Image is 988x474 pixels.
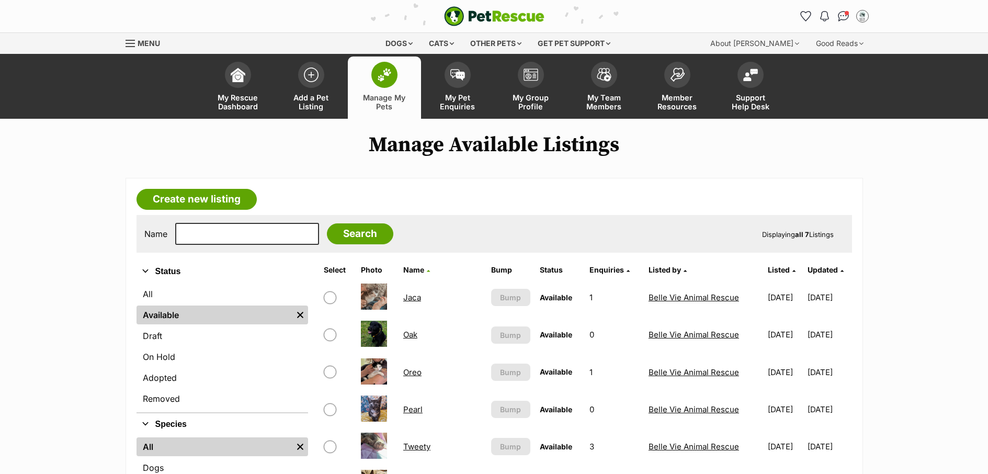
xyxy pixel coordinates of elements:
[403,367,422,377] a: Oreo
[201,57,275,119] a: My Rescue Dashboard
[743,69,758,81] img: help-desk-icon-fdf02630f3aa405de69fd3d07c3f3aa587a6932b1a1747fa1d2bba05be0121f9.svg
[494,57,567,119] a: My Group Profile
[649,265,687,274] a: Listed by
[377,68,392,82] img: manage-my-pets-icon-02211641906a0b7f246fdf0571729dbe1e7629f14944591b6c1af311fb30b64b.svg
[500,330,521,341] span: Bump
[137,437,292,456] a: All
[540,442,572,451] span: Available
[589,265,624,274] span: translation missing: en.admin.listings.index.attributes.enquiries
[507,93,554,111] span: My Group Profile
[137,265,308,278] button: Status
[764,391,807,427] td: [DATE]
[137,189,257,210] a: Create new listing
[444,6,544,26] a: PetRescue
[292,306,308,324] a: Remove filter
[137,417,308,431] button: Species
[487,262,535,278] th: Bump
[288,93,335,111] span: Add a Pet Listing
[292,437,308,456] a: Remove filter
[348,57,421,119] a: Manage My Pets
[589,265,630,274] a: Enquiries
[144,229,167,239] label: Name
[403,265,430,274] a: Name
[585,279,643,315] td: 1
[231,67,245,82] img: dashboard-icon-eb2f2d2d3e046f16d808141f083e7271f6b2e854fb5c12c21221c1fb7104beca.svg
[536,262,584,278] th: Status
[727,93,774,111] span: Support Help Desk
[764,279,807,315] td: [DATE]
[444,6,544,26] img: logo-e224e6f780fb5917bec1dbf3a21bbac754714ae5b6737aabdf751b685950b380.svg
[649,292,739,302] a: Belle Vie Animal Rescue
[585,354,643,390] td: 1
[491,289,530,306] button: Bump
[762,230,834,239] span: Displaying Listings
[320,262,356,278] th: Select
[540,405,572,414] span: Available
[304,67,319,82] img: add-pet-listing-icon-0afa8454b4691262ce3f59096e99ab1cd57d4a30225e0717b998d2c9b9846f56.svg
[768,265,790,274] span: Listed
[798,8,871,25] ul: Account quick links
[808,265,838,274] span: Updated
[649,442,739,452] a: Belle Vie Animal Rescue
[540,293,572,302] span: Available
[524,69,538,81] img: group-profile-icon-3fa3cf56718a62981997c0bc7e787c4b2cf8bcc04b72c1350f741eb67cf2f40e.svg
[670,67,685,82] img: member-resources-icon-8e73f808a243e03378d46382f2149f9095a855e16c252ad45f914b54edf8863c.svg
[378,33,420,54] div: Dogs
[808,354,850,390] td: [DATE]
[530,33,618,54] div: Get pet support
[654,93,701,111] span: Member Resources
[649,330,739,340] a: Belle Vie Animal Rescue
[764,428,807,465] td: [DATE]
[649,265,681,274] span: Listed by
[214,93,262,111] span: My Rescue Dashboard
[820,11,828,21] img: notifications-46538b983faf8c2785f20acdc204bb7945ddae34d4c08c2a6579f10ce5e182be.svg
[403,404,423,414] a: Pearl
[585,428,643,465] td: 3
[138,39,160,48] span: Menu
[491,364,530,381] button: Bump
[137,347,308,366] a: On Hold
[403,292,421,302] a: Jaca
[809,33,871,54] div: Good Reads
[798,8,814,25] a: Favourites
[585,391,643,427] td: 0
[137,389,308,408] a: Removed
[838,11,849,21] img: chat-41dd97257d64d25036548639549fe6c8038ab92f7586957e7f3b1b290dea8141.svg
[808,279,850,315] td: [DATE]
[649,404,739,414] a: Belle Vie Animal Rescue
[500,441,521,452] span: Bump
[491,438,530,455] button: Bump
[585,317,643,353] td: 0
[357,262,398,278] th: Photo
[581,93,628,111] span: My Team Members
[540,330,572,339] span: Available
[137,368,308,387] a: Adopted
[126,33,167,52] a: Menu
[434,93,481,111] span: My Pet Enquiries
[714,57,787,119] a: Support Help Desk
[403,442,430,452] a: Tweety
[641,57,714,119] a: Member Resources
[361,93,408,111] span: Manage My Pets
[275,57,348,119] a: Add a Pet Listing
[764,354,807,390] td: [DATE]
[491,401,530,418] button: Bump
[137,326,308,345] a: Draft
[703,33,807,54] div: About [PERSON_NAME]
[500,404,521,415] span: Bump
[567,57,641,119] a: My Team Members
[491,326,530,344] button: Bump
[540,367,572,376] span: Available
[649,367,739,377] a: Belle Vie Animal Rescue
[421,57,494,119] a: My Pet Enquiries
[764,317,807,353] td: [DATE]
[500,367,521,378] span: Bump
[403,265,424,274] span: Name
[327,223,393,244] input: Search
[403,330,417,340] a: Oak
[137,306,292,324] a: Available
[450,69,465,81] img: pet-enquiries-icon-7e3ad2cf08bfb03b45e93fb7055b45f3efa6380592205ae92323e6603595dc1f.svg
[808,265,844,274] a: Updated
[857,11,868,21] img: Belle Vie Animal Rescue profile pic
[808,428,850,465] td: [DATE]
